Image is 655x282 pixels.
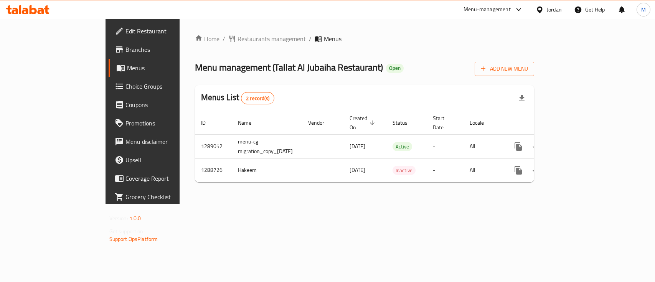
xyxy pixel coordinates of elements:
span: Menus [127,63,209,73]
div: Export file [513,89,531,107]
button: Change Status [528,161,546,180]
span: Locale [470,118,494,127]
span: Edit Restaurant [125,26,209,36]
div: Menu-management [464,5,511,14]
h2: Menus List [201,92,274,104]
div: Jordan [547,5,562,14]
span: ID [201,118,216,127]
span: [DATE] [350,165,365,175]
span: Promotions [125,119,209,128]
td: menu-cg migration_copy_[DATE] [232,134,302,158]
button: Add New Menu [475,62,534,76]
td: - [427,158,464,182]
li: / [309,34,312,43]
button: more [509,161,528,180]
span: Upsell [125,155,209,165]
div: Open [386,64,404,73]
span: Start Date [433,114,454,132]
span: Get support on: [109,226,145,236]
span: Version: [109,213,128,223]
td: Hakeem [232,158,302,182]
span: [DATE] [350,141,365,151]
a: Menus [109,59,215,77]
a: Promotions [109,114,215,132]
div: Total records count [241,92,274,104]
span: 1.0.0 [129,213,141,223]
a: Upsell [109,151,215,169]
button: more [509,137,528,156]
span: Menu management ( Tallat Al Jubaiha Restaurant ) [195,59,383,76]
span: Choice Groups [125,82,209,91]
th: Actions [503,111,589,135]
a: Support.OpsPlatform [109,234,158,244]
a: Restaurants management [228,34,306,43]
span: Menus [324,34,342,43]
a: Choice Groups [109,77,215,96]
a: Grocery Checklist [109,188,215,206]
span: Active [393,142,412,151]
td: All [464,134,503,158]
a: Coverage Report [109,169,215,188]
table: enhanced table [195,111,589,182]
span: Status [393,118,417,127]
span: Vendor [308,118,334,127]
a: Coupons [109,96,215,114]
button: Change Status [528,137,546,156]
span: Coverage Report [125,174,209,183]
span: Add New Menu [481,64,528,74]
span: Inactive [393,166,416,175]
a: Menu disclaimer [109,132,215,151]
a: Edit Restaurant [109,22,215,40]
span: 2 record(s) [241,95,274,102]
td: All [464,158,503,182]
span: Branches [125,45,209,54]
span: Coupons [125,100,209,109]
span: Grocery Checklist [125,192,209,201]
nav: breadcrumb [195,34,535,43]
a: Branches [109,40,215,59]
span: Open [386,65,404,71]
td: - [427,134,464,158]
span: Name [238,118,261,127]
li: / [223,34,225,43]
span: Menu disclaimer [125,137,209,146]
span: Created On [350,114,377,132]
span: M [641,5,646,14]
span: Restaurants management [238,34,306,43]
